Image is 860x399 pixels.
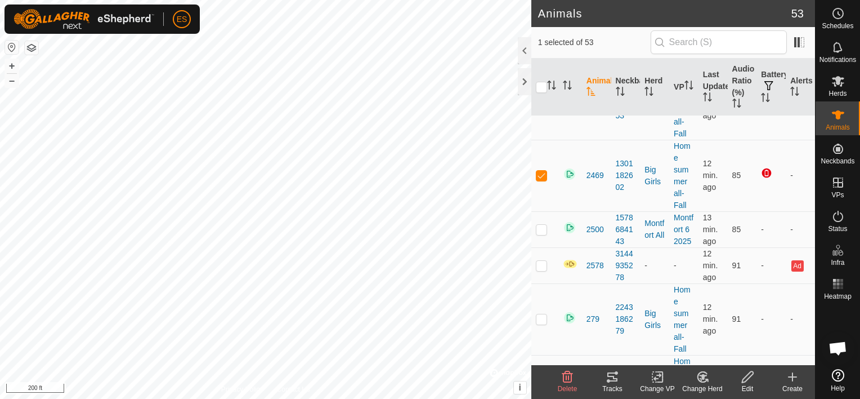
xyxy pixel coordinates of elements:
span: Help [831,385,845,392]
div: Tracks [590,384,635,394]
p-sorticon: Activate to sort [761,95,770,104]
p-sorticon: Activate to sort [586,88,595,97]
button: – [5,74,19,87]
p-sorticon: Activate to sort [703,94,712,103]
span: ES [177,14,187,25]
td: - [756,283,786,355]
th: Audio Ratio (%) [728,59,757,116]
p-sorticon: Activate to sort [790,88,799,97]
span: 53 [791,5,804,22]
th: Last Updated [698,59,728,116]
span: 85 [732,171,741,180]
a: Montfort 6 2025 [674,213,693,246]
span: 1 selected of 53 [538,37,651,48]
span: Oct 14, 2025, 10:06 AM [703,213,718,246]
th: Battery [756,59,786,116]
td: - [756,247,786,283]
button: Map Layers [25,41,38,55]
img: Gallagher Logo [14,9,154,29]
span: i [519,383,521,392]
span: Herds [828,90,846,97]
app-display-virtual-paddock-transition: - [674,261,677,270]
div: 1301182602 [616,158,636,193]
th: Herd [640,59,669,116]
h2: Animals [538,7,791,20]
div: Montfort All [644,218,665,241]
p-sorticon: Activate to sort [684,82,693,91]
td: - [756,211,786,247]
th: Animal [582,59,611,116]
span: Notifications [819,56,856,63]
img: returning on [563,167,576,181]
p-sorticon: Activate to sort [563,82,572,91]
div: Edit [725,384,770,394]
img: returning on [563,221,576,234]
th: Neckband [611,59,640,116]
span: 91 [732,314,741,323]
span: Animals [826,124,850,131]
span: Oct 14, 2025, 10:07 AM [703,159,718,192]
div: - [644,260,665,272]
span: 2500 [586,224,604,236]
span: Delete [558,385,577,393]
a: Home summer all-Fall [674,285,691,353]
p-sorticon: Activate to sort [732,100,741,109]
th: Alerts [786,59,815,116]
a: Home summer all-Fall [674,141,691,210]
input: Search (S) [651,30,787,54]
a: Contact Us [277,384,310,394]
a: Home summer all-Fall [674,70,691,138]
div: 1578684143 [616,212,636,247]
button: i [514,382,526,394]
span: Neckbands [821,158,854,165]
div: Change VP [635,384,680,394]
div: Big Girls [644,308,665,331]
div: Big Girls [644,164,665,188]
img: In Progress [563,259,577,269]
span: Heatmap [824,293,852,300]
div: Create [770,384,815,394]
div: 2243186279 [616,302,636,337]
td: - [786,140,815,211]
p-sorticon: Activate to sort [644,88,653,97]
a: Help [816,365,860,396]
span: 2469 [586,170,604,181]
span: Infra [831,259,844,266]
td: - [786,283,815,355]
button: Reset Map [5,41,19,54]
span: 85 [732,225,741,234]
div: Change Herd [680,384,725,394]
span: 279 [586,313,599,325]
button: + [5,59,19,73]
p-sorticon: Activate to sort [547,82,556,91]
span: Oct 14, 2025, 10:07 AM [703,249,718,282]
span: Schedules [822,23,853,29]
th: VP [669,59,698,116]
img: returning on [563,311,576,325]
span: Oct 14, 2025, 10:07 AM [703,303,718,335]
div: Open chat [821,331,855,365]
a: Privacy Policy [221,384,263,394]
button: Ad [791,260,804,272]
td: - [786,211,815,247]
p-sorticon: Activate to sort [616,88,625,97]
span: Status [828,225,847,232]
span: 2578 [586,260,604,272]
div: 3144935278 [616,248,636,283]
span: 91 [732,261,741,270]
span: VPs [831,192,844,198]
